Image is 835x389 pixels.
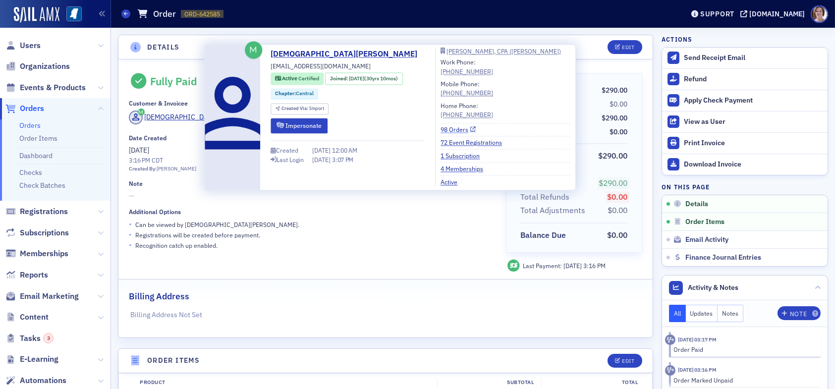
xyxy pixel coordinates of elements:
div: Chapter: [271,88,318,100]
a: [PHONE_NUMBER] [441,89,493,98]
span: CDT [150,156,163,164]
span: Created By: [129,165,157,172]
h4: Details [147,42,180,53]
span: Activity & Notes [688,282,739,293]
a: Chapter:Central [275,90,314,98]
span: 12:00 AM [332,147,357,155]
span: $0.00 [610,100,628,109]
span: Certified [298,75,319,82]
span: Content [20,312,49,323]
div: Import [281,106,324,111]
a: Memberships [5,248,68,259]
button: Note [778,306,821,320]
h4: On this page [662,182,828,191]
h2: Billing Address [129,290,189,303]
a: Download Invoice [662,154,828,175]
div: Created Via: Import [271,103,329,114]
span: Total Refunds [520,191,573,203]
div: Support [700,9,734,18]
span: $0.00 [608,230,628,240]
a: Order Items [19,134,57,143]
button: [DOMAIN_NAME] [740,10,808,17]
a: Registrations [5,206,68,217]
h4: Order Items [147,355,200,366]
button: View as User [662,111,828,132]
a: [DEMOGRAPHIC_DATA][PERSON_NAME] [129,111,271,124]
div: Created [276,148,298,154]
div: Edit [622,358,634,364]
div: Product [133,379,437,387]
div: Activity [665,334,675,345]
div: Total [541,379,645,387]
span: Users [20,40,41,51]
div: 3 [43,333,54,343]
span: [DATE] [349,75,364,82]
p: Recognition catch up enabled. [135,241,218,250]
button: All [669,305,686,322]
span: Tasks [20,333,54,344]
div: Edit [622,45,634,50]
a: View Homepage [59,6,82,23]
div: Customer & Invoicee [129,100,188,107]
time: 3:16 PM [129,156,150,164]
div: Apply Check Payment [684,96,823,105]
button: Notes [718,305,743,322]
a: Organizations [5,61,70,72]
div: View as User [684,117,823,126]
a: 98 Orders [441,125,476,134]
div: [PERSON_NAME] [157,165,196,173]
h4: Actions [662,35,692,44]
h1: Order [153,8,176,20]
span: ORD-642585 [184,10,220,18]
span: Automations [20,375,66,386]
span: $0.00 [608,205,628,215]
time: 5/27/2025 03:16 PM [678,366,717,373]
div: Order Paid [674,345,814,354]
a: Print Invoice [662,132,828,154]
span: Email Marketing [20,291,79,302]
span: Profile [811,5,828,23]
div: Send Receipt Email [684,54,823,62]
img: SailAMX [66,6,82,22]
a: Automations [5,375,66,386]
span: $290.00 [602,86,628,95]
span: [EMAIL_ADDRESS][DOMAIN_NAME] [271,62,371,71]
span: Subscriptions [20,227,69,238]
span: [DATE] [312,147,332,155]
div: Refund [684,75,823,84]
span: [DATE] [563,262,583,270]
div: Note [129,180,143,187]
span: Chapter : [275,90,296,97]
div: Print Invoice [684,139,823,148]
a: SailAMX [14,7,59,23]
span: $0.00 [610,127,628,136]
p: Can be viewed by [DEMOGRAPHIC_DATA][PERSON_NAME] . [135,220,299,229]
a: Active [441,177,465,186]
button: Refund [662,68,828,90]
button: Apply Check Payment [662,90,828,111]
a: [PHONE_NUMBER] [441,67,493,76]
span: — [129,191,492,201]
span: Registrations [20,206,68,217]
div: [PERSON_NAME], CPA ([PERSON_NAME]) [446,49,561,54]
a: [PERSON_NAME], CPA ([PERSON_NAME]) [441,48,570,54]
a: Active Certified [275,75,319,83]
div: Active: Active: Certified [271,72,324,85]
div: [DEMOGRAPHIC_DATA][PERSON_NAME] [145,112,271,122]
span: • [129,240,132,250]
a: Users [5,40,41,51]
a: Events & Products [5,82,86,93]
button: Edit [608,40,642,54]
span: $0.00 [608,192,628,202]
span: • [129,219,132,229]
span: 3:16 PM [583,262,606,270]
a: [PHONE_NUMBER] [441,111,493,119]
a: Subscriptions [5,227,69,238]
div: Last Login [277,157,304,163]
div: Balance Due [520,229,566,241]
div: Note [790,311,807,317]
span: Order Items [685,218,724,226]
